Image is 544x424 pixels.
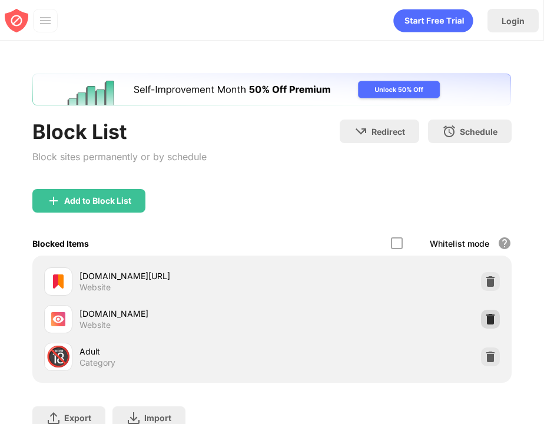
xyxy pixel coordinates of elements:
div: Login [502,16,525,26]
img: favicons [51,274,65,289]
div: Block List [32,120,207,144]
div: [DOMAIN_NAME] [79,307,272,320]
div: animation [393,9,473,32]
img: blocksite-icon-red.svg [5,9,28,32]
div: Category [79,357,115,368]
img: favicons [51,312,65,326]
div: Blocked Items [32,238,89,249]
div: Whitelist mode [430,238,489,249]
div: Import [144,413,171,423]
div: Block sites permanently or by schedule [32,148,207,165]
div: Schedule [460,127,497,137]
div: Adult [79,345,272,357]
div: Redirect [371,127,405,137]
iframe: Banner [32,74,511,105]
div: [DOMAIN_NAME][URL] [79,270,272,282]
div: Website [79,320,111,330]
div: 🔞 [46,344,71,369]
div: Add to Block List [64,196,131,206]
div: Website [79,282,111,293]
div: Export [64,413,91,423]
